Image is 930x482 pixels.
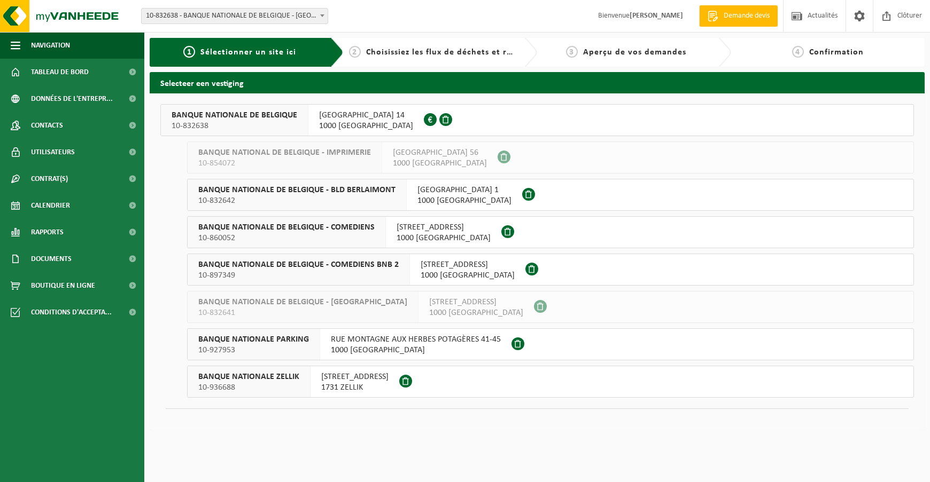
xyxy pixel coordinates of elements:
span: BANQUE NATIONALE DE BELGIQUE - [GEOGRAPHIC_DATA] [198,297,407,307]
span: 1 [183,46,195,58]
span: 10-832641 [198,307,407,318]
span: BANQUE NATIONALE ZELLIK [198,372,299,382]
span: 10-860052 [198,233,375,243]
span: Documents [31,246,72,272]
span: Choisissiez les flux de déchets et récipients [366,48,544,57]
span: Contacts [31,112,63,139]
span: [STREET_ADDRESS] [429,297,523,307]
span: 1000 [GEOGRAPHIC_DATA] [417,195,511,206]
span: Confirmation [809,48,864,57]
span: [STREET_ADDRESS] [421,259,515,270]
span: 1000 [GEOGRAPHIC_DATA] [429,307,523,318]
span: BANQUE NATIONALE DE BELGIQUE - COMEDIENS [198,222,375,233]
span: Données de l'entrepr... [31,85,113,112]
span: Tableau de bord [31,59,89,85]
span: Boutique en ligne [31,272,95,299]
span: Utilisateurs [31,139,75,165]
strong: [PERSON_NAME] [630,12,683,20]
span: [STREET_ADDRESS] [321,372,389,382]
a: Demande devis [699,5,778,27]
span: 1000 [GEOGRAPHIC_DATA] [421,270,515,281]
span: Sélectionner un site ici [200,48,296,57]
span: [GEOGRAPHIC_DATA] 14 [319,110,413,121]
span: BANQUE NATIONALE PARKING [198,334,309,345]
span: BANQUE NATIONAL DE BELGIQUE - IMPRIMERIE [198,147,371,158]
span: Conditions d'accepta... [31,299,112,326]
span: [STREET_ADDRESS] [397,222,491,233]
span: 2 [349,46,361,58]
span: Contrat(s) [31,165,68,192]
span: 10-927953 [198,345,309,355]
span: 1000 [GEOGRAPHIC_DATA] [331,345,501,355]
span: Demande devis [721,11,772,21]
button: BANQUE NATIONALE DE BELGIQUE - COMEDIENS BNB 2 10-897349 [STREET_ADDRESS]1000 [GEOGRAPHIC_DATA] [187,254,914,286]
span: 1731 ZELLIK [321,382,389,393]
span: Rapports [31,219,64,246]
button: BANQUE NATIONALE PARKING 10-927953 RUE MONTAGNE AUX HERBES POTAGÈRES 41-451000 [GEOGRAPHIC_DATA] [187,328,914,360]
span: BANQUE NATIONALE DE BELGIQUE - COMEDIENS BNB 2 [198,259,399,270]
span: 10-897349 [198,270,399,281]
span: 4 [792,46,804,58]
span: 10-832638 [172,121,297,131]
button: BANQUE NATIONALE ZELLIK 10-936688 [STREET_ADDRESS]1731 ZELLIK [187,366,914,398]
button: BANQUE NATIONALE DE BELGIQUE - BLD BERLAIMONT 10-832642 [GEOGRAPHIC_DATA] 11000 [GEOGRAPHIC_DATA] [187,179,914,211]
span: [GEOGRAPHIC_DATA] 56 [393,147,487,158]
span: RUE MONTAGNE AUX HERBES POTAGÈRES 41-45 [331,334,501,345]
span: Calendrier [31,192,70,219]
h2: Selecteer een vestiging [150,72,925,93]
span: 10-832638 - BANQUE NATIONALE DE BELGIQUE - BRUXELLES [141,8,328,24]
span: BANQUE NATIONALE DE BELGIQUE - BLD BERLAIMONT [198,185,396,195]
button: BANQUE NATIONALE DE BELGIQUE 10-832638 [GEOGRAPHIC_DATA] 141000 [GEOGRAPHIC_DATA] [160,104,914,136]
span: 1000 [GEOGRAPHIC_DATA] [393,158,487,169]
span: 1000 [GEOGRAPHIC_DATA] [319,121,413,131]
span: 10-832642 [198,195,396,206]
span: 10-832638 - BANQUE NATIONALE DE BELGIQUE - BRUXELLES [142,9,328,23]
span: 10-936688 [198,382,299,393]
span: BANQUE NATIONALE DE BELGIQUE [172,110,297,121]
span: 10-854072 [198,158,371,169]
span: Navigation [31,32,70,59]
span: 3 [566,46,578,58]
button: BANQUE NATIONALE DE BELGIQUE - COMEDIENS 10-860052 [STREET_ADDRESS]1000 [GEOGRAPHIC_DATA] [187,216,914,248]
span: [GEOGRAPHIC_DATA] 1 [417,185,511,195]
span: 1000 [GEOGRAPHIC_DATA] [397,233,491,243]
span: Aperçu de vos demandes [583,48,686,57]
